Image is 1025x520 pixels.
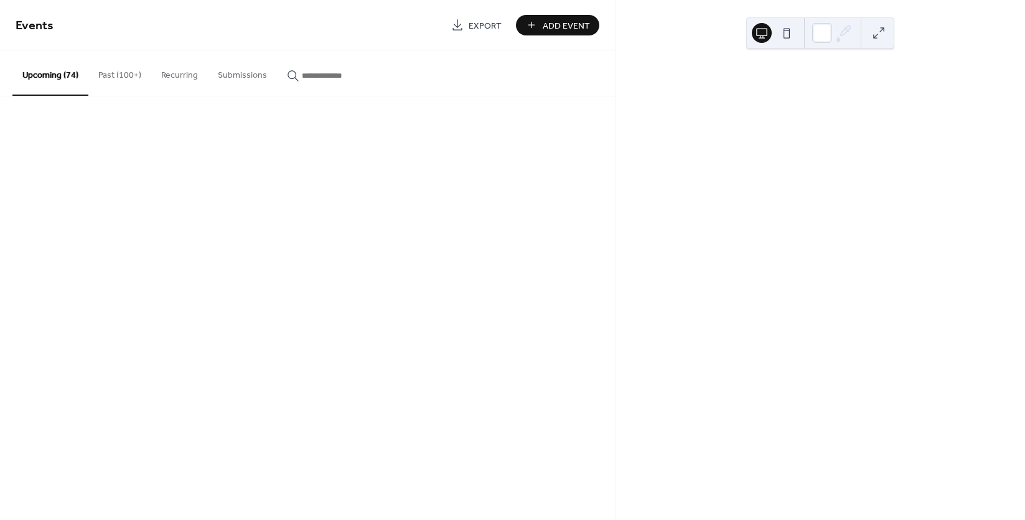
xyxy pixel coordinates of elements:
[12,50,88,96] button: Upcoming (74)
[469,19,502,32] span: Export
[88,50,151,95] button: Past (100+)
[208,50,277,95] button: Submissions
[516,15,599,35] button: Add Event
[442,15,511,35] a: Export
[16,14,54,38] span: Events
[151,50,208,95] button: Recurring
[543,19,590,32] span: Add Event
